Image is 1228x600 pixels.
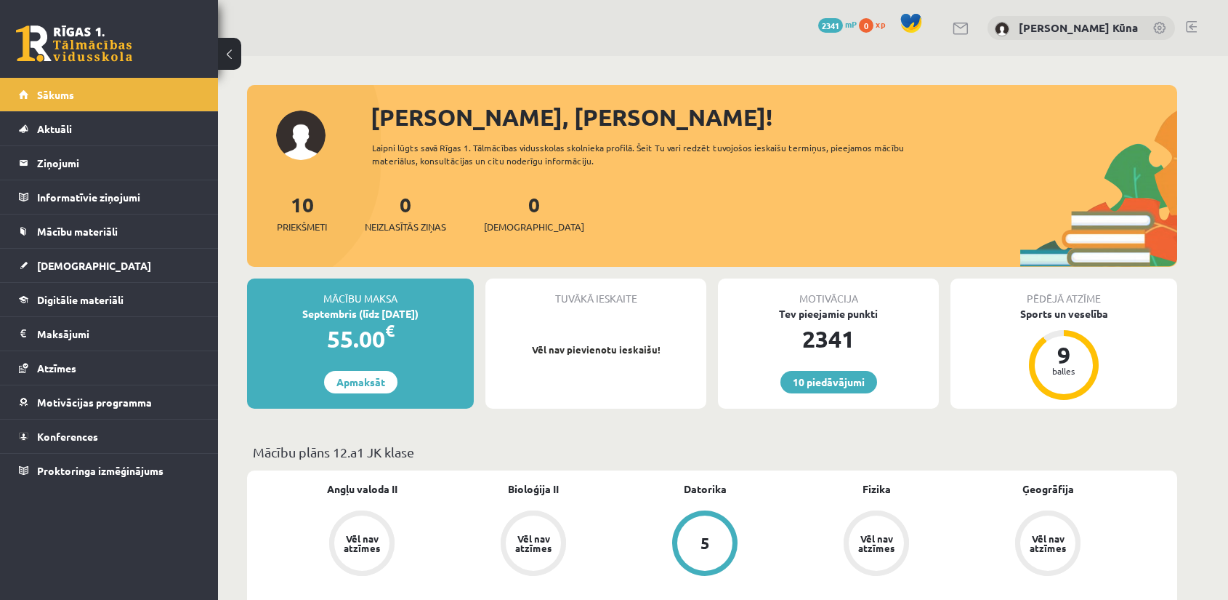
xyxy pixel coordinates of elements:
[995,22,1009,36] img: Anna Konstance Kūna
[385,320,395,341] span: €
[19,112,200,145] a: Aktuāli
[484,220,584,234] span: [DEMOGRAPHIC_DATA]
[247,279,474,306] div: Mācību maksa
[448,511,619,579] a: Vēl nav atzīmes
[856,534,897,553] div: Vēl nav atzīmes
[37,396,152,409] span: Motivācijas programma
[1027,534,1068,553] div: Vēl nav atzīmes
[1042,343,1086,367] div: 9
[372,141,930,167] div: Laipni lūgts savā Rīgas 1. Tālmācības vidusskolas skolnieka profilā. Šeit Tu vari redzēt tuvojošo...
[845,18,857,30] span: mP
[508,481,559,497] a: Bioloģija II
[37,146,200,180] legend: Ziņojumi
[818,18,843,33] span: 2341
[513,534,554,553] div: Vēl nav atzīmes
[19,180,200,214] a: Informatīvie ziņojumi
[718,279,939,306] div: Motivācija
[19,351,200,385] a: Atzīmes
[37,361,76,375] span: Atzīmes
[1022,481,1074,497] a: Ģeogrāfija
[780,371,877,393] a: 10 piedāvājumi
[19,215,200,248] a: Mācību materiāli
[19,249,200,282] a: [DEMOGRAPHIC_DATA]
[365,191,446,234] a: 0Neizlasītās ziņas
[859,18,892,30] a: 0 xp
[37,317,200,351] legend: Maksājumi
[19,283,200,316] a: Digitālie materiāli
[1019,20,1138,35] a: [PERSON_NAME] Kūna
[863,481,891,497] a: Fizika
[37,88,74,101] span: Sākums
[324,371,397,393] a: Apmaksāt
[37,122,72,135] span: Aktuāli
[684,481,727,497] a: Datorika
[950,306,1177,321] div: Sports un veselība
[19,454,200,487] a: Proktoringa izmēģinājums
[19,420,200,453] a: Konferences
[962,511,1134,579] a: Vēl nav atzīmes
[37,464,163,477] span: Proktoringa izmēģinājums
[247,321,474,356] div: 55.00
[1042,367,1086,375] div: balles
[276,511,448,579] a: Vēl nav atzīmes
[37,430,98,443] span: Konferences
[791,511,962,579] a: Vēl nav atzīmes
[876,18,885,30] span: xp
[484,191,584,234] a: 0[DEMOGRAPHIC_DATA]
[37,180,200,214] legend: Informatīvie ziņojumi
[19,385,200,419] a: Motivācijas programma
[277,191,327,234] a: 10Priekšmeti
[277,220,327,234] span: Priekšmeti
[950,306,1177,402] a: Sports un veselība 9 balles
[718,321,939,356] div: 2341
[37,259,151,272] span: [DEMOGRAPHIC_DATA]
[19,146,200,180] a: Ziņojumi
[37,225,118,238] span: Mācību materiāli
[37,293,124,306] span: Digitālie materiāli
[19,317,200,351] a: Maksājumi
[619,511,791,579] a: 5
[371,100,1177,135] div: [PERSON_NAME], [PERSON_NAME]!
[16,25,132,62] a: Rīgas 1. Tālmācības vidusskola
[485,279,706,306] div: Tuvākā ieskaite
[818,18,857,30] a: 2341 mP
[700,535,710,551] div: 5
[19,78,200,111] a: Sākums
[950,279,1177,306] div: Pēdējā atzīme
[247,306,474,321] div: Septembris (līdz [DATE])
[327,481,397,497] a: Angļu valoda II
[253,442,1171,462] p: Mācību plāns 12.a1 JK klase
[342,534,382,553] div: Vēl nav atzīmes
[493,343,699,357] p: Vēl nav pievienotu ieskaišu!
[859,18,873,33] span: 0
[718,306,939,321] div: Tev pieejamie punkti
[365,220,446,234] span: Neizlasītās ziņas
